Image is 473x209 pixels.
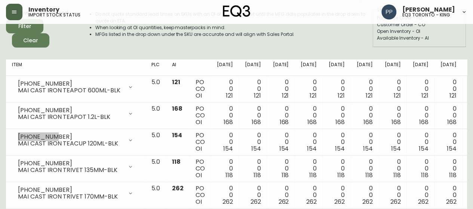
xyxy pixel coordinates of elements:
[217,185,233,205] div: 0 0
[226,91,233,100] span: 121
[12,159,139,175] div: [PHONE_NUMBER]MAI CAST IRON TRIVET 135MM-BLK
[223,5,251,17] img: logo
[252,118,261,126] span: 168
[402,7,455,13] span: [PERSON_NAME]
[245,159,261,179] div: 0 0
[309,171,317,179] span: 118
[390,197,400,206] span: 262
[196,105,205,126] div: PO CO
[145,102,166,129] td: 5.0
[196,132,205,152] div: PO CO
[18,87,123,94] div: MAI CAST IRON TEAPOT 600ML-BLK
[419,144,429,153] span: 154
[412,159,429,179] div: 0 0
[217,132,233,152] div: 0 0
[172,104,182,113] span: 168
[446,197,457,206] span: 262
[402,13,450,17] h5: eq3 toronto - king
[211,59,239,76] th: [DATE]
[196,79,205,99] div: PO CO
[281,171,289,179] span: 118
[306,197,317,206] span: 262
[245,105,261,126] div: 0 0
[385,185,401,205] div: 0 0
[421,171,429,179] span: 118
[273,132,289,152] div: 0 0
[12,185,139,202] div: [PHONE_NUMBER]MAI CAST IRON TRIVET 170MM-BLK
[145,156,166,182] td: 5.0
[335,144,345,153] span: 154
[323,59,351,76] th: [DATE]
[385,79,401,99] div: 0 0
[273,79,289,99] div: 0 0
[301,159,317,179] div: 0 0
[18,36,43,45] span: Clear
[225,171,233,179] span: 118
[196,171,202,179] span: OI
[222,197,233,206] span: 262
[357,105,373,126] div: 0 0
[224,118,233,126] span: 168
[440,79,457,99] div: 0 0
[172,131,182,139] span: 154
[329,79,345,99] div: 0 0
[196,91,202,100] span: OI
[18,114,123,120] div: MAI CAST IRON TEAPOT 1.2L-BLK
[362,197,373,206] span: 262
[307,118,317,126] span: 168
[363,118,373,126] span: 168
[418,197,429,206] span: 262
[28,7,59,13] span: Inventory
[379,59,407,76] th: [DATE]
[301,185,317,205] div: 0 0
[357,159,373,179] div: 0 0
[166,59,190,76] th: AI
[172,184,184,193] span: 262
[239,59,267,76] th: [DATE]
[251,144,261,153] span: 154
[279,144,289,153] span: 154
[391,118,400,126] span: 168
[145,76,166,102] td: 5.0
[18,133,123,140] div: [PHONE_NUMBER]
[447,144,457,153] span: 154
[385,159,401,179] div: 0 0
[28,13,80,17] h5: import stock status
[172,78,180,86] span: 121
[18,160,123,167] div: [PHONE_NUMBER]
[357,185,373,205] div: 0 0
[366,91,373,100] span: 121
[18,167,123,173] div: MAI CAST IRON TRIVET 135MM-BLK
[196,197,202,206] span: OI
[391,144,400,153] span: 154
[267,59,295,76] th: [DATE]
[12,79,139,95] div: [PHONE_NUMBER]MAI CAST IRON TEAPOT 600ML-BLK
[196,118,202,126] span: OI
[217,105,233,126] div: 0 0
[338,91,345,100] span: 121
[196,144,202,153] span: OI
[440,105,457,126] div: 0 0
[217,79,233,99] div: 0 0
[393,171,400,179] span: 118
[18,107,123,114] div: [PHONE_NUMBER]
[310,91,317,100] span: 121
[385,132,401,152] div: 0 0
[273,159,289,179] div: 0 0
[329,105,345,126] div: 0 0
[95,31,372,38] li: MFGs listed in the drop down under the SKU are accurate and will align with Sales Portal.
[245,185,261,205] div: 0 0
[337,171,345,179] span: 118
[329,185,345,205] div: 0 0
[406,59,434,76] th: [DATE]
[196,159,205,179] div: PO CO
[307,144,317,153] span: 154
[196,185,205,205] div: PO CO
[282,91,289,100] span: 121
[335,118,345,126] span: 168
[357,132,373,152] div: 0 0
[301,79,317,99] div: 0 0
[18,193,123,200] div: MAI CAST IRON TRIVET 170MM-BLK
[18,140,123,147] div: MAI CAST IRON TEACUP 120ML-BLK
[172,157,181,166] span: 118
